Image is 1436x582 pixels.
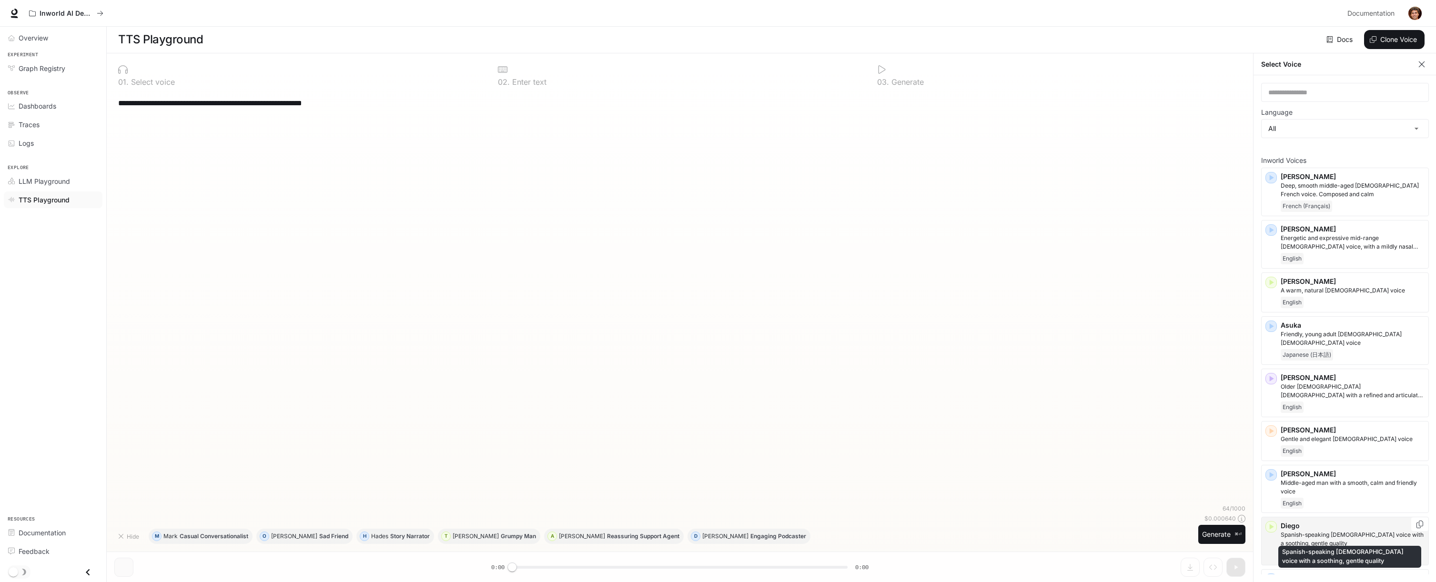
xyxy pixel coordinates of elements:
[1278,546,1421,568] div: Spanish-speaking [DEMOGRAPHIC_DATA] voice with a soothing, gentle quality
[438,529,540,544] button: T[PERSON_NAME]Grumpy Man
[118,78,129,86] p: 0 1 .
[1281,531,1425,548] p: Spanish-speaking male voice with a soothing, gentle quality
[688,529,810,544] button: D[PERSON_NAME]Engaging Podcaster
[118,30,203,49] h1: TTS Playground
[498,78,510,86] p: 0 2 .
[371,533,388,539] p: Hades
[256,529,353,544] button: O[PERSON_NAME]Sad Friend
[1281,349,1333,361] span: Japanese (日本語)
[19,33,48,43] span: Overview
[356,529,434,544] button: HHadesStory Narrator
[1281,321,1425,330] p: Asuka
[163,533,178,539] p: Mark
[260,529,269,544] div: O
[548,529,556,544] div: A
[180,533,248,539] p: Casual Conversationalist
[1281,401,1304,413] span: English
[1261,157,1429,164] p: Inworld Voices
[889,78,924,86] p: Generate
[877,78,889,86] p: 0 3 .
[19,176,70,186] span: LLM Playground
[1281,181,1425,199] p: Deep, smooth middle-aged male French voice. Composed and calm
[77,562,99,582] button: Close drawer
[4,30,102,46] a: Overview
[691,529,700,544] div: D
[4,173,102,190] a: LLM Playground
[559,533,605,539] p: [PERSON_NAME]
[1281,445,1304,457] span: English
[19,101,56,111] span: Dashboards
[4,543,102,560] a: Feedback
[510,78,546,86] p: Enter text
[129,78,175,86] p: Select voice
[1408,7,1422,20] img: User avatar
[19,120,40,130] span: Traces
[25,4,108,23] button: All workspaces
[1281,172,1425,181] p: [PERSON_NAME]
[1281,521,1425,531] p: Diego
[1281,286,1425,295] p: A warm, natural female voice
[1281,330,1425,347] p: Friendly, young adult Japanese female voice
[4,524,102,541] a: Documentation
[1281,201,1332,212] span: French (Français)
[149,529,253,544] button: MMarkCasual Conversationalist
[702,533,748,539] p: [PERSON_NAME]
[1234,532,1242,537] p: ⌘⏎
[4,98,102,114] a: Dashboards
[1281,224,1425,234] p: [PERSON_NAME]
[40,10,93,18] p: Inworld AI Demos
[4,135,102,151] a: Logs
[1281,382,1425,400] p: Older British male with a refined and articulate voice
[453,533,499,539] p: [PERSON_NAME]
[501,533,536,539] p: Grumpy Man
[390,533,430,539] p: Story Narrator
[1261,109,1293,116] p: Language
[4,60,102,77] a: Graph Registry
[19,138,34,148] span: Logs
[9,566,18,577] span: Dark mode toggle
[1364,30,1425,49] button: Clone Voice
[750,533,806,539] p: Engaging Podcaster
[360,529,369,544] div: H
[1281,373,1425,382] p: [PERSON_NAME]
[1344,4,1402,23] a: Documentation
[19,63,65,73] span: Graph Registry
[152,529,161,544] div: M
[1415,521,1425,528] button: Copy Voice ID
[544,529,684,544] button: A[PERSON_NAME]Reassuring Support Agent
[1281,425,1425,435] p: [PERSON_NAME]
[1325,30,1356,49] a: Docs
[19,195,70,205] span: TTS Playground
[1281,479,1425,496] p: Middle-aged man with a smooth, calm and friendly voice
[1281,277,1425,286] p: [PERSON_NAME]
[1347,8,1395,20] span: Documentation
[1223,504,1245,512] p: 64 / 1000
[1281,435,1425,443] p: Gentle and elegant female voice
[19,546,50,556] span: Feedback
[1281,498,1304,509] span: English
[1262,120,1428,138] div: All
[1281,234,1425,251] p: Energetic and expressive mid-range male voice, with a mildly nasal quality
[1281,469,1425,479] p: [PERSON_NAME]
[271,533,317,539] p: [PERSON_NAME]
[1281,297,1304,308] span: English
[4,191,102,208] a: TTS Playground
[114,529,145,544] button: Hide
[607,533,679,539] p: Reassuring Support Agent
[19,528,66,538] span: Documentation
[1406,4,1425,23] button: User avatar
[1198,525,1245,544] button: Generate⌘⏎
[1204,514,1236,522] p: $ 0.000640
[442,529,450,544] div: T
[1281,253,1304,264] span: English
[4,116,102,133] a: Traces
[319,533,348,539] p: Sad Friend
